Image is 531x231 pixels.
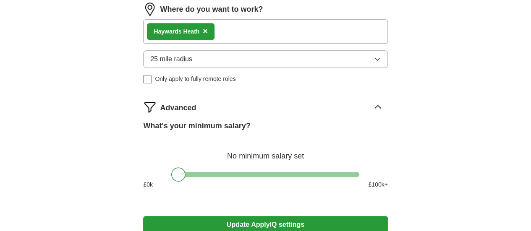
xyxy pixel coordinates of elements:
[143,100,157,114] img: filter
[203,26,208,36] span: ×
[155,75,235,83] span: Only apply to fully remote roles
[203,25,208,38] button: ×
[143,142,387,162] div: No minimum salary set
[368,180,387,189] span: £ 100 k+
[150,54,192,64] span: 25 mile radius
[160,102,196,114] span: Advanced
[154,27,199,36] div: Haywards Heath
[143,3,157,16] img: location.png
[143,50,387,68] button: 25 mile radius
[160,4,263,15] label: Where do you want to work?
[143,120,250,132] label: What's your minimum salary?
[143,75,152,83] input: Only apply to fully remote roles
[143,180,153,189] span: £ 0 k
